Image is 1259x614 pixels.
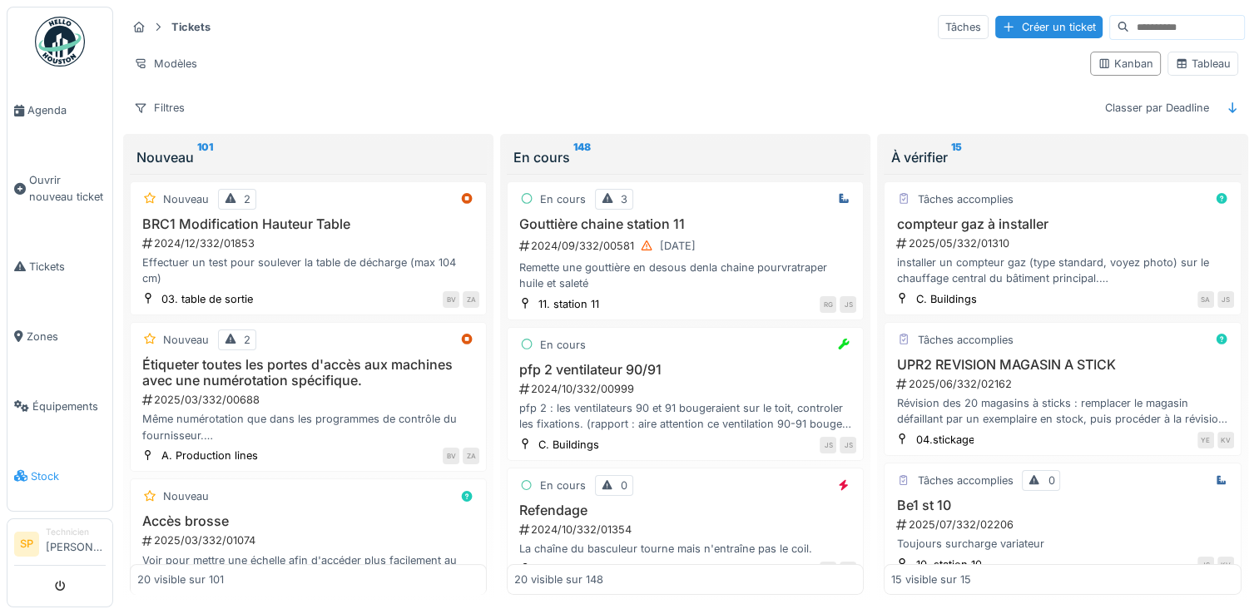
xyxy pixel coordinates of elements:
[514,572,603,587] div: 20 visible sur 148
[917,473,1013,488] div: Tâches accomplies
[137,255,479,286] div: Effectuer un test pour soulever la table de décharge (max 104 cm)
[891,498,1233,513] h3: Be1 st 10
[137,572,224,587] div: 20 visible sur 101
[513,147,857,167] div: En cours
[915,291,976,307] div: C. Buildings
[244,191,250,207] div: 2
[840,437,856,453] div: JS
[161,291,253,307] div: 03. table de sortie
[137,552,479,584] div: Voir pour mettre une échelle afin d'accéder plus facilement au dessus des brosses koh1
[1197,291,1214,308] div: SA
[27,329,106,344] span: Zones
[244,332,250,348] div: 2
[915,557,981,572] div: 10. station 10
[820,437,836,453] div: JS
[995,16,1103,38] div: Créer un ticket
[1098,96,1217,120] div: Classer par Deadline
[1217,557,1234,573] div: KV
[1217,291,1234,308] div: JS
[891,255,1233,286] div: installer un compteur gaz (type standard, voyez photo) sur le chauffage central du bâtiment princ...
[463,291,479,308] div: ZA
[1197,557,1214,573] div: JS
[136,147,480,167] div: Nouveau
[7,146,112,231] a: Ouvrir nouveau ticket
[895,235,1233,251] div: 2025/05/332/01310
[917,332,1013,348] div: Tâches accomplies
[621,478,627,493] div: 0
[1048,473,1054,488] div: 0
[443,448,459,464] div: BV
[31,468,106,484] span: Stock
[895,376,1233,392] div: 2025/06/332/02162
[514,400,856,432] div: pfp 2 : les ventilateurs 90 et 91 bougeraient sur le toit, controler les fixations. (rapport : ai...
[14,532,39,557] li: SP
[538,296,599,312] div: 11. station 11
[891,216,1233,232] h3: compteur gaz à installer
[443,291,459,308] div: BV
[540,478,586,493] div: En cours
[518,235,856,256] div: 2024/09/332/00581
[514,260,856,291] div: Remette une gouttière en desous denla chaine pourvratraper huile et saleté
[514,362,856,378] h3: pfp 2 ventilateur 90/91
[1175,56,1231,72] div: Tableau
[820,562,836,578] div: GR
[165,19,217,35] strong: Tickets
[917,191,1013,207] div: Tâches accomplies
[820,296,836,313] div: RG
[840,562,856,578] div: ZA
[463,448,479,464] div: ZA
[141,532,479,548] div: 2025/03/332/01074
[137,216,479,232] h3: BRC1 Modification Hauteur Table
[7,371,112,441] a: Équipements
[891,536,1233,552] div: Toujours surcharge variateur
[46,526,106,538] div: Technicien
[514,216,856,232] h3: Gouttière chaine station 11
[840,296,856,313] div: JS
[538,562,624,577] div: 11. SLITTINGLINE
[126,96,192,120] div: Filtres
[538,437,599,453] div: C. Buildings
[890,147,1234,167] div: À vérifier
[29,259,106,275] span: Tickets
[950,147,961,167] sup: 15
[1197,432,1214,448] div: YE
[540,337,586,353] div: En cours
[137,411,479,443] div: Même numérotation que dans les programmes de contrôle du fournisseur. Example : B1.D1.01 = Beam 1...
[163,488,209,504] div: Nouveau
[163,191,209,207] div: Nouveau
[514,503,856,518] h3: Refendage
[891,357,1233,373] h3: UPR2 REVISION MAGASIN A STICK
[35,17,85,67] img: Badge_color-CXgf-gQk.svg
[938,15,989,39] div: Tâches
[621,191,627,207] div: 3
[7,76,112,146] a: Agenda
[137,513,479,529] h3: Accès brosse
[540,191,586,207] div: En cours
[141,235,479,251] div: 2024/12/332/01853
[197,147,213,167] sup: 101
[660,238,696,254] div: [DATE]
[7,301,112,371] a: Zones
[573,147,591,167] sup: 148
[14,526,106,566] a: SP Technicien[PERSON_NAME]
[891,395,1233,427] div: Révision des 20 magasins à sticks : remplacer le magasin défaillant par un exemplaire en stock, p...
[518,522,856,537] div: 2024/10/332/01354
[7,231,112,301] a: Tickets
[27,102,106,118] span: Agenda
[163,332,209,348] div: Nouveau
[137,357,479,389] h3: Étiqueter toutes les portes d'accès aux machines avec une numérotation spécifique.
[141,392,479,408] div: 2025/03/332/00688
[1217,432,1234,448] div: KV
[161,448,258,463] div: A. Production lines
[29,172,106,204] span: Ouvrir nouveau ticket
[518,381,856,397] div: 2024/10/332/00999
[1098,56,1153,72] div: Kanban
[7,441,112,511] a: Stock
[32,399,106,414] span: Équipements
[895,517,1233,532] div: 2025/07/332/02206
[514,541,856,557] div: La chaîne du basculeur tourne mais n'entraîne pas le coil.
[915,432,974,448] div: 04.stickage
[46,526,106,562] li: [PERSON_NAME]
[126,52,205,76] div: Modèles
[891,572,971,587] div: 15 visible sur 15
